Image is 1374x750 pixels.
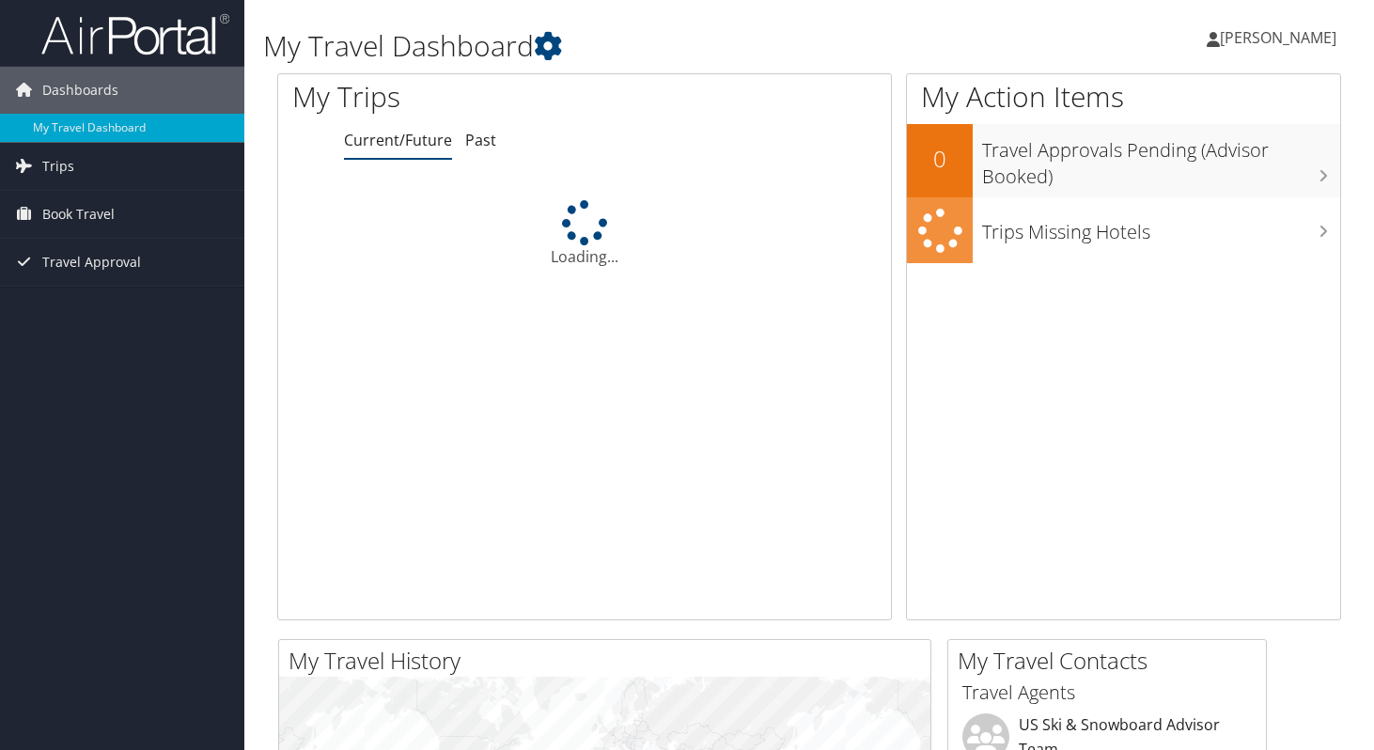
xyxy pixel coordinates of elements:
[42,67,118,114] span: Dashboards
[962,680,1252,706] h3: Travel Agents
[278,200,891,268] div: Loading...
[263,26,991,66] h1: My Travel Dashboard
[958,645,1266,677] h2: My Travel Contacts
[42,143,74,190] span: Trips
[907,124,1340,196] a: 0Travel Approvals Pending (Advisor Booked)
[465,130,496,150] a: Past
[1207,9,1355,66] a: [PERSON_NAME]
[292,77,621,117] h1: My Trips
[982,210,1340,245] h3: Trips Missing Hotels
[982,128,1340,190] h3: Travel Approvals Pending (Advisor Booked)
[1220,27,1336,48] span: [PERSON_NAME]
[42,239,141,286] span: Travel Approval
[41,12,229,56] img: airportal-logo.png
[289,645,930,677] h2: My Travel History
[344,130,452,150] a: Current/Future
[42,191,115,238] span: Book Travel
[907,77,1340,117] h1: My Action Items
[907,197,1340,264] a: Trips Missing Hotels
[907,143,973,175] h2: 0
